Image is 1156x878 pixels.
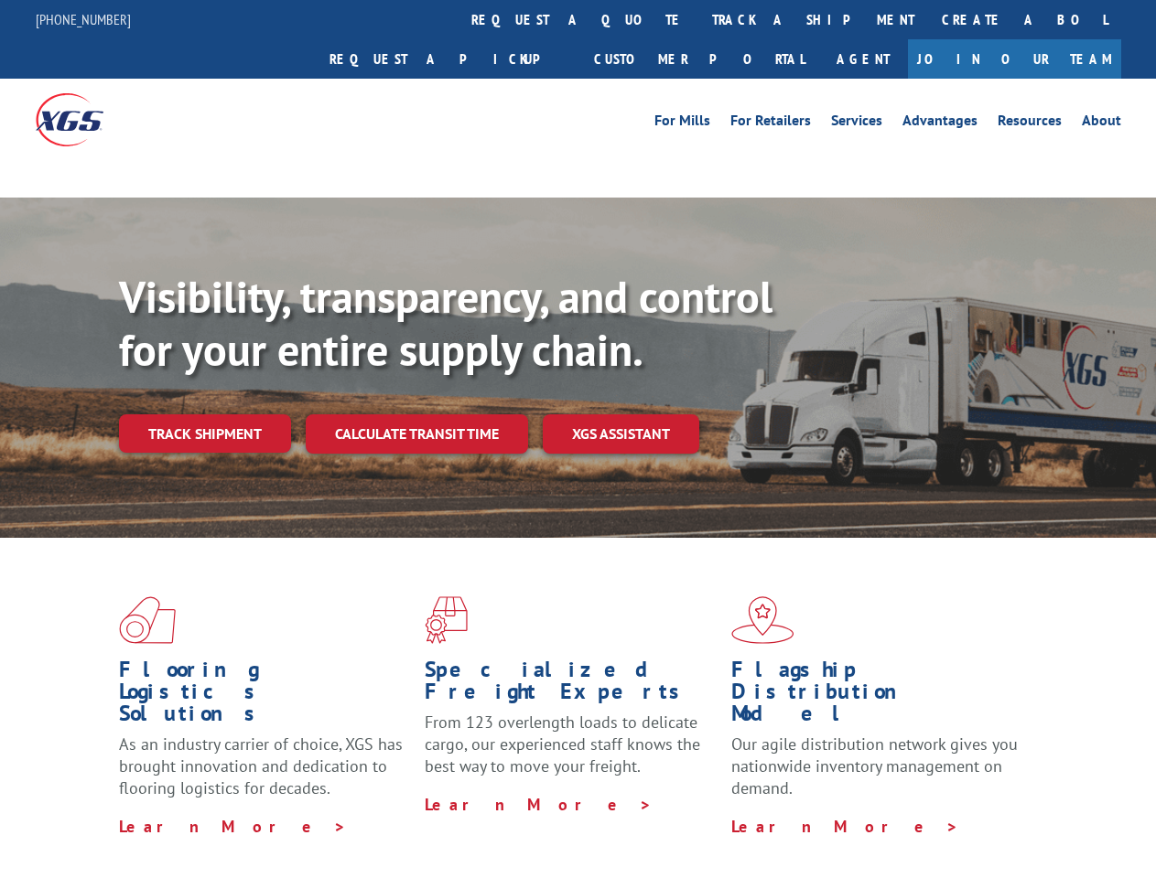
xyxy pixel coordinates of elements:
p: From 123 overlength loads to delicate cargo, our experienced staff knows the best way to move you... [425,712,717,793]
a: Customer Portal [580,39,818,79]
a: About [1082,113,1121,134]
h1: Specialized Freight Experts [425,658,717,712]
a: XGS ASSISTANT [543,414,699,454]
a: Resources [998,113,1062,134]
img: xgs-icon-total-supply-chain-intelligence-red [119,596,176,644]
img: xgs-icon-focused-on-flooring-red [425,596,468,644]
a: Track shipment [119,414,291,453]
a: Services [831,113,882,134]
a: Join Our Team [908,39,1121,79]
h1: Flagship Distribution Model [731,658,1023,733]
h1: Flooring Logistics Solutions [119,658,411,733]
a: Calculate transit time [306,414,528,454]
a: Advantages [902,113,978,134]
a: For Retailers [730,113,811,134]
a: Learn More > [119,816,347,837]
span: As an industry carrier of choice, XGS has brought innovation and dedication to flooring logistics... [119,733,403,798]
a: Learn More > [425,794,653,815]
a: Agent [818,39,908,79]
span: Our agile distribution network gives you nationwide inventory management on demand. [731,733,1018,798]
img: xgs-icon-flagship-distribution-model-red [731,596,794,644]
a: For Mills [654,113,710,134]
a: Learn More > [731,816,959,837]
b: Visibility, transparency, and control for your entire supply chain. [119,268,772,378]
a: Request a pickup [316,39,580,79]
a: [PHONE_NUMBER] [36,10,131,28]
